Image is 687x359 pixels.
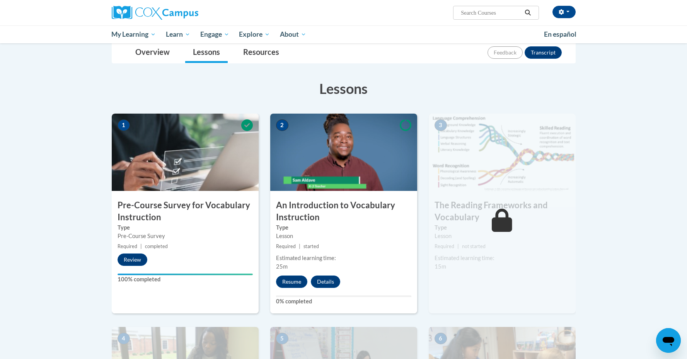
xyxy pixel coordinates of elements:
span: 3 [435,119,447,131]
span: 4 [118,333,130,344]
span: 15m [435,263,446,270]
div: Estimated learning time: [276,254,411,262]
div: Your progress [118,274,253,275]
a: Resources [235,43,287,63]
a: Overview [128,43,177,63]
span: started [303,243,319,249]
label: Type [276,223,411,232]
span: 1 [118,119,130,131]
span: Engage [200,30,229,39]
span: 5 [276,333,288,344]
span: | [457,243,459,249]
span: completed [145,243,168,249]
img: Cox Campus [112,6,198,20]
button: Search [522,8,534,17]
a: Lessons [185,43,228,63]
label: Type [435,223,570,232]
span: not started [462,243,486,249]
label: 0% completed [276,297,411,306]
img: Course Image [112,114,259,191]
a: Explore [234,26,275,43]
h3: The Reading Frameworks and Vocabulary [429,199,576,223]
span: Learn [166,30,190,39]
button: Resume [276,276,307,288]
div: Estimated learning time: [435,254,570,262]
a: About [275,26,311,43]
label: 100% completed [118,275,253,284]
span: 6 [435,333,447,344]
a: Cox Campus [112,6,259,20]
input: Search Courses [460,8,522,17]
span: Required [276,243,296,249]
h3: Lessons [112,79,576,98]
h3: Pre-Course Survey for Vocabulary Instruction [112,199,259,223]
a: En español [539,26,581,43]
button: Account Settings [552,6,576,18]
span: Required [118,243,137,249]
button: Review [118,254,147,266]
button: Details [311,276,340,288]
span: | [140,243,142,249]
button: Feedback [488,46,523,59]
div: Lesson [435,232,570,240]
span: Required [435,243,454,249]
span: En español [544,30,576,38]
span: My Learning [111,30,156,39]
img: Course Image [429,114,576,191]
a: My Learning [107,26,161,43]
label: Type [118,223,253,232]
span: 2 [276,119,288,131]
span: | [299,243,300,249]
button: Transcript [525,46,562,59]
span: About [280,30,306,39]
a: Engage [195,26,234,43]
div: Pre-Course Survey [118,232,253,240]
h3: An Introduction to Vocabulary Instruction [270,199,417,223]
img: Course Image [270,114,417,191]
a: Learn [161,26,195,43]
div: Lesson [276,232,411,240]
iframe: Button to launch messaging window, conversation in progress [656,328,681,353]
div: Main menu [100,26,587,43]
span: Explore [239,30,270,39]
span: 25m [276,263,288,270]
